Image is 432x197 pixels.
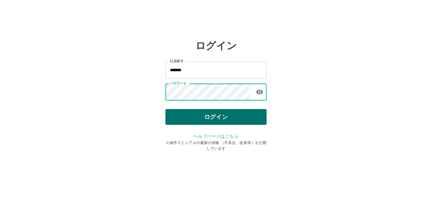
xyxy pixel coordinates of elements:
a: ヘルプページはこちら [194,134,238,139]
button: ログイン [165,109,267,125]
p: ※操作マニュアルや最新の情報 （不具合、改善等）を公開しています [165,140,267,151]
h2: ログイン [195,40,237,52]
label: パスワード [170,81,187,86]
label: 社員番号 [170,59,183,64]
